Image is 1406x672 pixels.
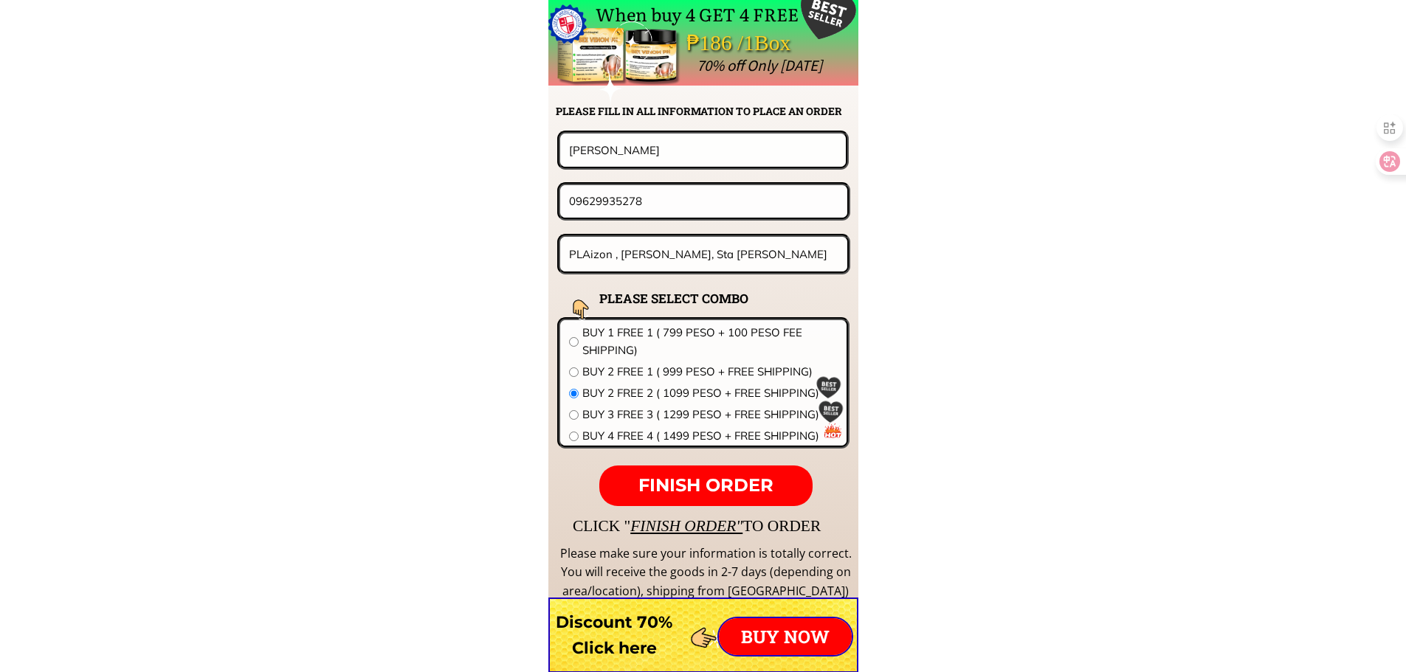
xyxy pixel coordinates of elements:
[582,427,838,445] span: BUY 4 FREE 4 ( 1499 PESO + FREE SHIPPING)
[573,513,1252,538] div: CLICK " TO ORDER
[582,324,838,359] span: BUY 1 FREE 1 ( 799 PESO + 100 PESO FEE SHIPPING)
[565,134,841,166] input: Your name
[582,406,838,423] span: BUY 3 FREE 3 ( 1299 PESO + FREE SHIPPING)
[630,517,742,535] span: FINISH ORDER"
[565,185,842,217] input: Phone number
[638,474,773,496] span: FINISH ORDER
[697,53,1152,78] div: 70% off Only [DATE]
[719,618,852,655] p: BUY NOW
[565,237,843,271] input: Address
[558,544,853,601] div: Please make sure your information is totally correct. You will receive the goods in 2-7 days (dep...
[548,609,680,661] h3: Discount 70% Click here
[686,26,833,60] div: ₱186 /1Box
[556,103,857,119] h2: PLEASE FILL IN ALL INFORMATION TO PLACE AN ORDER
[599,288,785,308] h2: PLEASE SELECT COMBO
[582,384,838,402] span: BUY 2 FREE 2 ( 1099 PESO + FREE SHIPPING)
[582,363,838,381] span: BUY 2 FREE 1 ( 999 PESO + FREE SHIPPING)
